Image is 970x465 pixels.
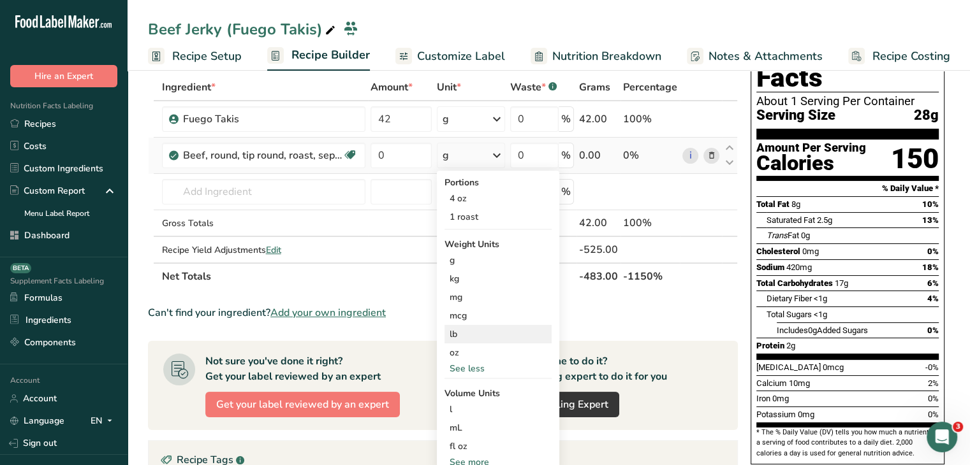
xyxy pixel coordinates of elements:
span: Get your label reviewed by an expert [216,397,389,412]
h1: Nutrition Facts [756,34,939,92]
span: 3 [953,422,963,432]
span: Protein [756,341,784,350]
div: Weight Units [445,238,552,251]
span: Dietary Fiber [767,294,812,303]
span: Total Sugars [767,310,812,319]
span: Amount [371,80,413,95]
span: 0mg [772,394,789,403]
span: 10mg [789,378,810,388]
div: About 1 Serving Per Container [756,95,939,108]
div: 0.00 [579,148,618,163]
div: Don't have time to do it? Hire a labeling expert to do it for you [493,354,667,384]
span: Saturated Fat [767,215,815,225]
div: kg [445,269,552,288]
span: 0mg [798,410,814,419]
div: 42.00 [579,111,618,127]
a: i [682,148,698,164]
div: mcg [445,306,552,325]
div: 42.00 [579,215,618,231]
div: lb [445,325,552,343]
span: 0% [927,247,939,256]
span: 0g [808,325,817,335]
div: 100% [623,111,677,127]
div: See less [445,362,552,375]
div: l [450,403,547,416]
span: Calcium [756,378,787,388]
div: Beef Jerky (Fuego Takis) [148,18,338,41]
span: Recipe Setup [172,48,242,65]
span: Includes Added Sugars [777,325,868,335]
span: Fat [767,231,799,240]
span: Add your own ingredient [270,305,386,320]
span: Cholesterol [756,247,800,256]
a: Language [10,410,64,432]
div: Gross Totals [162,217,365,230]
span: 28g [914,108,939,124]
div: Portions [445,176,552,189]
span: 0g [801,231,810,240]
a: Nutrition Breakdown [531,42,661,71]
div: Recipe Yield Adjustments [162,243,365,257]
a: Recipe Costing [848,42,950,71]
span: 2% [928,378,939,388]
span: Total Fat [756,199,790,209]
span: 17g [835,278,848,288]
span: 8g [791,199,800,209]
span: Unit [437,80,461,95]
i: Trans [767,231,788,240]
span: Serving Size [756,108,835,124]
a: Recipe Builder [267,41,370,71]
span: 6% [927,278,939,288]
section: * The % Daily Value (DV) tells you how much a nutrient in a serving of food contributes to a dail... [756,427,939,459]
span: Customize Label [417,48,505,65]
span: 10% [922,199,939,209]
th: Net Totals [159,262,577,289]
div: 100% [623,215,677,231]
div: EN [91,413,117,429]
button: Get your label reviewed by an expert [205,392,400,417]
span: 420mg [786,262,812,272]
div: BETA [10,263,31,273]
span: 0% [928,394,939,403]
div: Volume Units [445,387,552,400]
button: Hire an Expert [10,65,117,87]
div: g [443,111,449,127]
div: Beef, round, tip round, roast, separable lean only, trimmed to 0" fat, select, raw [183,148,342,163]
input: Add Ingredient [162,179,365,204]
span: Iron [756,394,770,403]
span: 0% [927,325,939,335]
div: Not sure you've done it right? Get your label reviewed by an expert [205,354,381,384]
div: Custom Report [10,184,85,197]
div: Waste [510,80,557,95]
span: Notes & Attachments [709,48,823,65]
span: 0mcg [823,362,844,372]
div: 0% [623,148,677,163]
div: Calories [756,154,866,173]
div: Fuego Takis [183,111,342,127]
div: 4 oz [445,189,552,208]
div: fl oz [450,440,547,453]
span: Nutrition Breakdown [552,48,661,65]
span: Ingredient [162,80,216,95]
span: Total Carbohydrates [756,278,833,288]
span: Sodium [756,262,784,272]
span: [MEDICAL_DATA] [756,362,821,372]
span: 0mg [802,247,819,256]
span: 2g [786,341,795,350]
span: Percentage [623,80,677,95]
span: Recipe Costing [872,48,950,65]
span: <1g [814,310,827,319]
div: 1 roast [445,208,552,226]
span: Recipe Builder [291,46,370,64]
div: mL [450,421,547,434]
span: Edit [266,244,281,256]
section: % Daily Value * [756,181,939,196]
a: Recipe Setup [148,42,242,71]
span: 0% [928,410,939,419]
span: 13% [922,215,939,225]
div: Amount Per Serving [756,142,866,154]
span: -0% [925,362,939,372]
th: -1150% [621,262,680,289]
span: 4% [927,294,939,303]
span: Grams [579,80,610,95]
